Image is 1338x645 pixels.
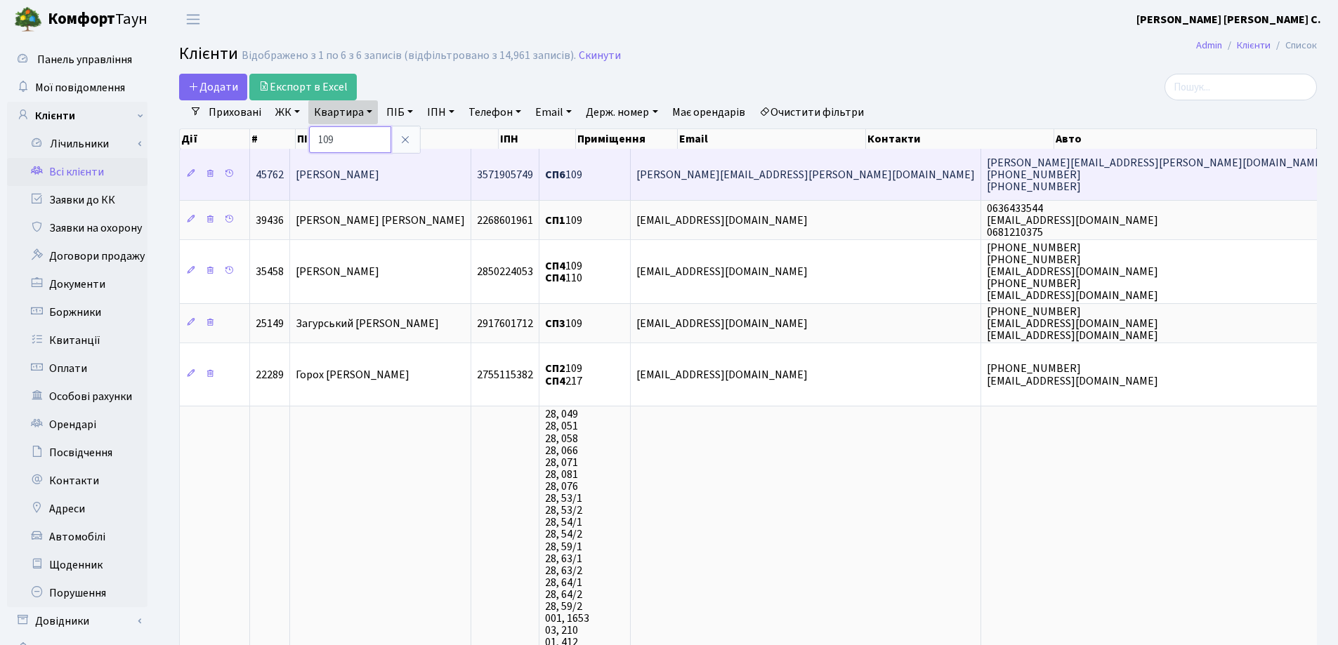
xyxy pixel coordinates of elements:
[1136,11,1321,28] a: [PERSON_NAME] [PERSON_NAME] С.
[180,129,250,149] th: Дії
[7,298,147,326] a: Боржники
[296,213,465,228] span: [PERSON_NAME] [PERSON_NAME]
[987,361,1158,389] span: [PHONE_NUMBER] [EMAIL_ADDRESS][DOMAIN_NAME]
[256,316,284,331] span: 25149
[7,551,147,579] a: Щоденник
[7,354,147,383] a: Оплати
[463,100,527,124] a: Телефон
[477,367,533,383] span: 2755115382
[545,361,565,377] b: СП2
[256,213,284,228] span: 39436
[203,100,267,124] a: Приховані
[176,8,211,31] button: Переключити навігацію
[421,100,460,124] a: ІПН
[7,270,147,298] a: Документи
[7,158,147,186] a: Всі клієнти
[545,213,565,228] b: СП1
[48,8,115,30] b: Комфорт
[7,467,147,495] a: Контакти
[579,49,621,62] a: Скинути
[256,367,284,383] span: 22289
[188,79,238,95] span: Додати
[16,130,147,158] a: Лічильники
[7,214,147,242] a: Заявки на охорону
[1196,38,1222,53] a: Admin
[477,213,533,228] span: 2268601961
[296,316,439,331] span: Загурський [PERSON_NAME]
[7,607,147,635] a: Довідники
[249,74,357,100] a: Експорт в Excel
[7,523,147,551] a: Автомобілі
[636,316,808,331] span: [EMAIL_ADDRESS][DOMAIN_NAME]
[1054,129,1317,149] th: Авто
[7,186,147,214] a: Заявки до КК
[545,361,582,389] span: 109 217
[530,100,577,124] a: Email
[636,167,975,182] span: [PERSON_NAME][EMAIL_ADDRESS][PERSON_NAME][DOMAIN_NAME]
[296,264,379,279] span: [PERSON_NAME]
[678,129,866,149] th: Email
[477,167,533,182] span: 3571905749
[636,213,808,228] span: [EMAIL_ADDRESS][DOMAIN_NAME]
[7,242,147,270] a: Договори продажу
[296,367,409,383] span: Горох [PERSON_NAME]
[545,258,565,274] b: СП4
[242,49,576,62] div: Відображено з 1 по 6 з 6 записів (відфільтровано з 14,961 записів).
[250,129,296,149] th: #
[545,316,582,331] span: 109
[7,579,147,607] a: Порушення
[636,264,808,279] span: [EMAIL_ADDRESS][DOMAIN_NAME]
[576,129,678,149] th: Приміщення
[545,373,565,389] b: СП4
[477,264,533,279] span: 2850224053
[270,100,306,124] a: ЖК
[580,100,663,124] a: Держ. номер
[14,6,42,34] img: logo.png
[296,167,379,182] span: [PERSON_NAME]
[7,383,147,411] a: Особові рахунки
[545,316,565,331] b: СП3
[1271,38,1317,53] li: Список
[499,129,577,149] th: ІПН
[1136,12,1321,27] b: [PERSON_NAME] [PERSON_NAME] С.
[866,129,1054,149] th: Контакти
[987,304,1158,343] span: [PHONE_NUMBER] [EMAIL_ADDRESS][DOMAIN_NAME] [EMAIL_ADDRESS][DOMAIN_NAME]
[7,102,147,130] a: Клієнти
[545,270,565,286] b: СП4
[987,201,1158,240] span: 0636433544 [EMAIL_ADDRESS][DOMAIN_NAME] 0681210375
[754,100,870,124] a: Очистити фільтри
[1237,38,1271,53] a: Клієнти
[7,74,147,102] a: Мої повідомлення
[7,411,147,439] a: Орендарі
[256,264,284,279] span: 35458
[296,129,499,149] th: ПІБ
[7,439,147,467] a: Посвідчення
[7,326,147,354] a: Квитанції
[179,41,238,66] span: Клієнти
[545,213,582,228] span: 109
[179,74,247,100] a: Додати
[37,52,132,67] span: Панель управління
[545,167,582,182] span: 109
[987,240,1158,303] span: [PHONE_NUMBER] [PHONE_NUMBER] [EMAIL_ADDRESS][DOMAIN_NAME] [PHONE_NUMBER] [EMAIL_ADDRESS][DOMAIN_...
[477,316,533,331] span: 2917601712
[636,367,808,383] span: [EMAIL_ADDRESS][DOMAIN_NAME]
[7,495,147,523] a: Адреси
[256,167,284,182] span: 45762
[7,46,147,74] a: Панель управління
[545,167,565,182] b: СП6
[35,80,125,95] span: Мої повідомлення
[667,100,751,124] a: Має орендарів
[987,155,1325,194] span: [PERSON_NAME][EMAIL_ADDRESS][PERSON_NAME][DOMAIN_NAME] [PHONE_NUMBER] [PHONE_NUMBER]
[545,258,582,286] span: 109 110
[48,8,147,32] span: Таун
[1175,31,1338,60] nav: breadcrumb
[308,100,378,124] a: Квартира
[1165,74,1317,100] input: Пошук...
[381,100,419,124] a: ПІБ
